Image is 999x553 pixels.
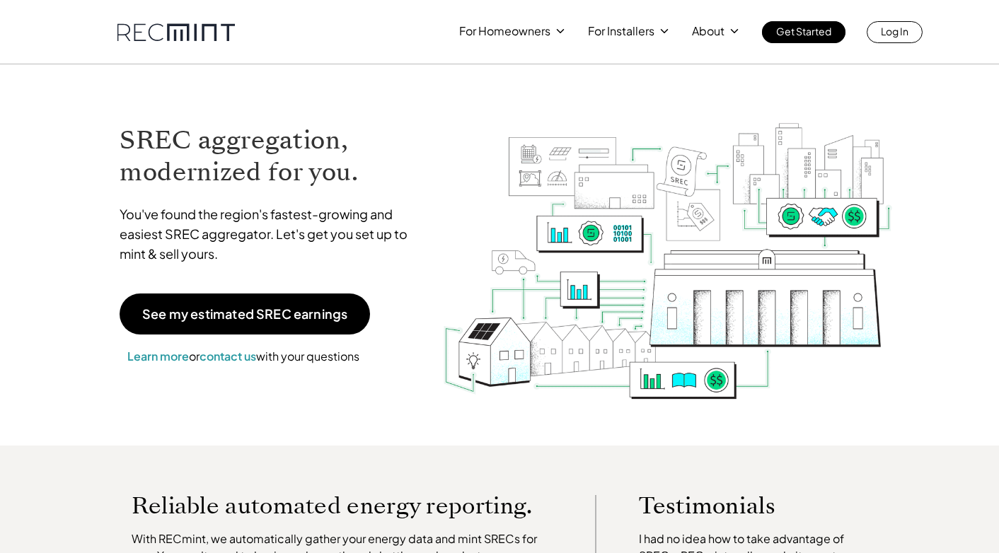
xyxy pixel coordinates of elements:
p: Get Started [776,21,831,41]
p: Reliable automated energy reporting. [132,495,553,516]
p: For Installers [588,21,654,41]
a: Learn more [127,349,189,363]
a: Get Started [762,21,845,43]
p: About [692,21,724,41]
img: RECmint value cycle [442,86,894,403]
h1: SREC aggregation, modernized for you. [120,124,421,188]
p: Log In [881,21,908,41]
a: contact us [200,349,256,363]
p: See my estimated SREC earnings [142,308,347,320]
p: or with your questions [120,347,367,366]
p: You've found the region's fastest-growing and easiest SREC aggregator. Let's get you set up to mi... [120,204,421,264]
p: Testimonials [639,495,850,516]
a: See my estimated SREC earnings [120,293,370,334]
a: Log In [867,21,923,43]
p: For Homeowners [459,21,550,41]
